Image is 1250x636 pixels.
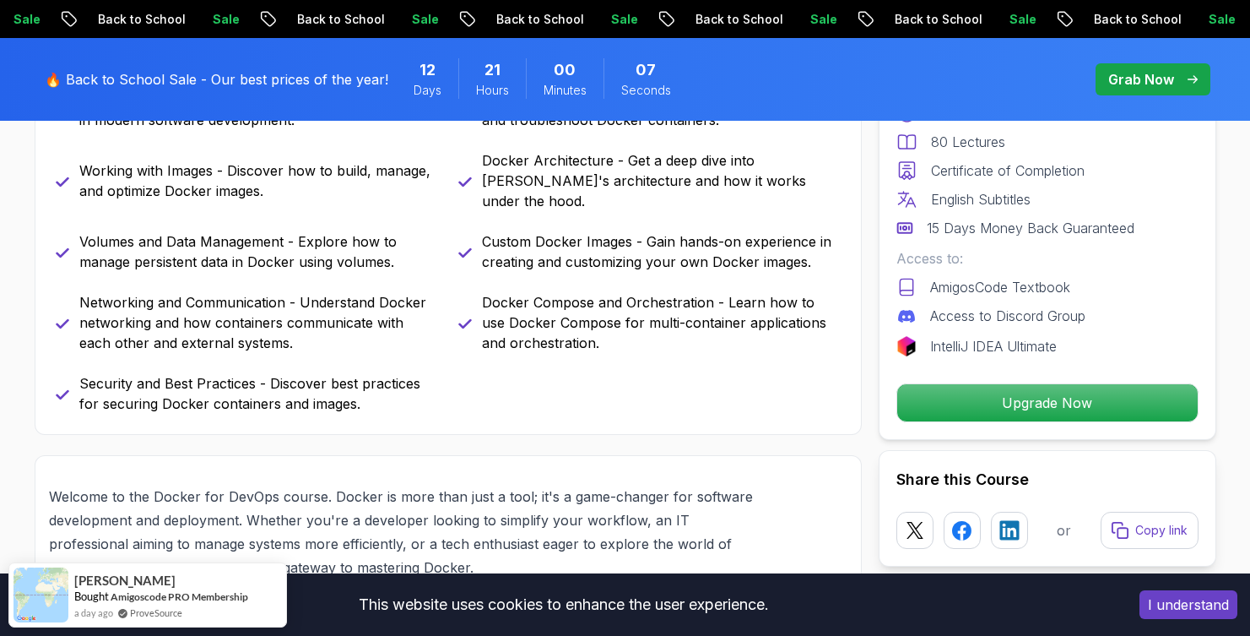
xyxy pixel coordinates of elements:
[111,590,248,603] a: Amigoscode PRO Membership
[414,82,441,99] span: Days
[13,586,1114,623] div: This website uses cookies to enhance the user experience.
[482,231,841,272] p: Custom Docker Images - Gain hands-on experience in creating and customizing your own Docker images.
[482,292,841,353] p: Docker Compose and Orchestration - Learn how to use Docker Compose for multi-container applicatio...
[1135,522,1188,539] p: Copy link
[621,82,671,99] span: Seconds
[554,58,576,82] span: 0 Minutes
[50,11,165,28] p: Back to School
[419,58,436,82] span: 12 Days
[896,383,1199,422] button: Upgrade Now
[49,485,767,579] p: Welcome to the Docker for DevOps course. Docker is more than just a tool; it's a game-changer for...
[79,231,438,272] p: Volumes and Data Management - Explore how to manage persistent data in Docker using volumes.
[14,568,68,622] img: provesource social proof notification image
[931,189,1031,209] p: English Subtitles
[762,11,816,28] p: Sale
[930,277,1070,297] p: AmigosCode Textbook
[448,11,563,28] p: Back to School
[647,11,762,28] p: Back to School
[79,373,438,414] p: Security and Best Practices - Discover best practices for securing Docker containers and images.
[897,384,1198,421] p: Upgrade Now
[961,11,1015,28] p: Sale
[74,573,176,588] span: [PERSON_NAME]
[896,336,917,356] img: jetbrains logo
[74,606,113,620] span: a day ago
[1057,520,1071,541] p: or
[636,58,656,82] span: 7 Seconds
[74,590,109,603] span: Bought
[1139,590,1237,619] button: Accept cookies
[130,606,182,620] a: ProveSource
[165,11,219,28] p: Sale
[1108,69,1174,90] p: Grab Now
[563,11,617,28] p: Sale
[927,218,1134,238] p: 15 Days Money Back Guaranteed
[544,82,587,99] span: Minutes
[482,150,841,211] p: Docker Architecture - Get a deep dive into [PERSON_NAME]'s architecture and how it works under th...
[484,58,501,82] span: 21 Hours
[45,69,388,90] p: 🔥 Back to School Sale - Our best prices of the year!
[930,306,1085,326] p: Access to Discord Group
[930,336,1057,356] p: IntelliJ IDEA Ultimate
[249,11,364,28] p: Back to School
[476,82,509,99] span: Hours
[931,160,1085,181] p: Certificate of Completion
[896,248,1199,269] p: Access to:
[364,11,418,28] p: Sale
[847,11,961,28] p: Back to School
[79,292,438,353] p: Networking and Communication - Understand Docker networking and how containers communicate with e...
[1046,11,1161,28] p: Back to School
[1161,11,1215,28] p: Sale
[1101,512,1199,549] button: Copy link
[896,468,1199,492] h2: Share this Course
[931,132,1005,152] p: 80 Lectures
[79,160,438,201] p: Working with Images - Discover how to build, manage, and optimize Docker images.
